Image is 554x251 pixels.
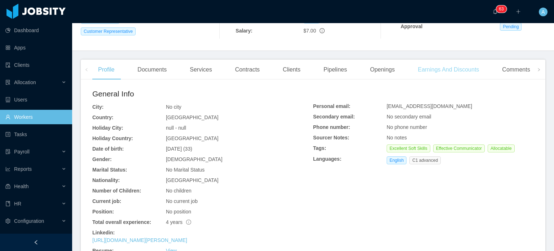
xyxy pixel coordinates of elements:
span: Configuration [14,218,44,224]
span: No phone number [387,124,427,130]
a: icon: userWorkers [5,110,66,124]
strong: Approval [401,23,423,29]
span: [EMAIL_ADDRESS][DOMAIN_NAME] [387,103,472,109]
span: [GEOGRAPHIC_DATA] [166,177,219,183]
a: icon: auditClients [5,58,66,72]
i: icon: file-protect [5,149,10,154]
a: [URL][DOMAIN_NAME][PERSON_NAME] [92,237,187,243]
b: Country: [92,114,113,120]
i: icon: medicine-box [5,184,10,189]
span: Health [14,183,28,189]
div: Pipelines [318,60,353,80]
b: Position: [92,209,114,215]
div: Earnings And Discounts [412,60,485,80]
p: 3 [501,5,504,13]
div: Contracts [229,60,265,80]
b: Languages: [313,156,342,162]
b: Number of Children: [92,188,141,194]
b: Gender: [92,156,112,162]
span: [DEMOGRAPHIC_DATA] [166,156,223,162]
b: Sourcer Notes: [313,135,349,140]
div: Clients [277,60,306,80]
span: Reports [14,166,32,172]
b: Holiday Country: [92,135,133,141]
i: icon: left [85,68,88,72]
span: Effective Communicator [433,144,485,152]
span: $7.00 [303,28,316,34]
b: Date of birth: [92,146,124,152]
span: No current job [166,198,198,204]
span: No children [166,188,192,194]
b: Personal email: [313,103,351,109]
a: icon: profileTasks [5,127,66,142]
i: icon: line-chart [5,166,10,172]
span: [DATE] (33) [166,146,192,152]
span: Pending [500,23,522,31]
span: Excellent Soft Skills [387,144,430,152]
span: Payroll [14,149,30,155]
b: Nationality: [92,177,120,183]
b: Total overall experience: [92,219,151,225]
div: Openings [364,60,401,80]
span: No Marital Status [166,167,205,173]
b: Salary: [236,28,252,34]
span: Allocatable [488,144,515,152]
span: [GEOGRAPHIC_DATA] [166,114,219,120]
b: Current job: [92,198,121,204]
b: Phone number: [313,124,350,130]
i: icon: plus [516,9,521,14]
b: Secondary email: [313,114,355,120]
i: icon: bell [493,9,498,14]
div: Comments [496,60,536,80]
i: icon: book [5,201,10,206]
a: icon: pie-chartDashboard [5,23,66,38]
i: icon: right [537,68,541,72]
span: info-circle [186,220,191,225]
span: C1 advanced [409,156,441,164]
span: No notes [387,135,407,140]
span: null - null [166,125,186,131]
span: [GEOGRAPHIC_DATA] [166,135,219,141]
h2: General Info [92,88,313,100]
span: English [387,156,406,164]
b: Tags: [313,145,326,151]
i: icon: setting [5,218,10,224]
sup: 63 [496,5,506,13]
div: Profile [92,60,120,80]
span: No city [166,104,181,110]
i: icon: solution [5,80,10,85]
span: Customer Representative [81,27,136,35]
b: City: [92,104,104,110]
span: Allocation [14,79,36,85]
span: info-circle [320,28,325,33]
p: 6 [499,5,501,13]
span: 4 years [166,219,191,225]
b: Holiday City: [92,125,123,131]
span: A [541,8,545,16]
a: icon: robotUsers [5,92,66,107]
b: Linkedin: [92,230,115,235]
div: Documents [132,60,172,80]
span: No position [166,209,191,215]
b: Marital Status: [92,167,127,173]
span: HR [14,201,21,207]
div: Services [184,60,217,80]
a: icon: appstoreApps [5,40,66,55]
span: No secondary email [387,114,431,120]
